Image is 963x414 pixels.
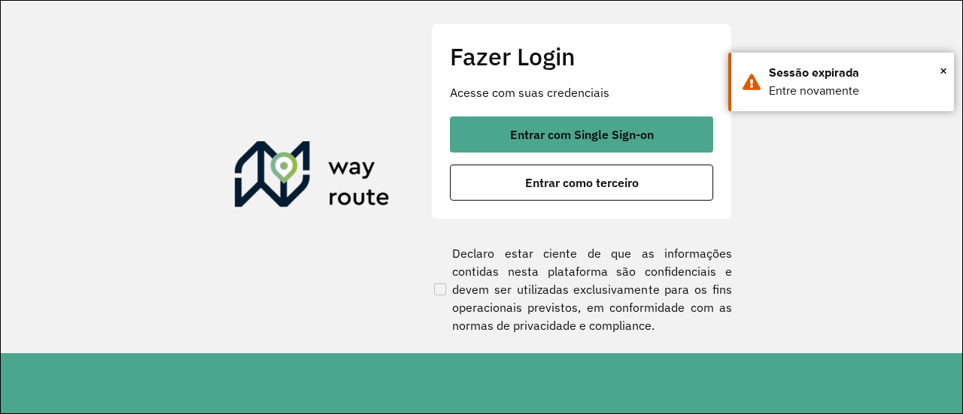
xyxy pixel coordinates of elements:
span: × [940,59,947,82]
img: Roteirizador AmbevTech [235,141,390,213]
button: button [450,165,713,201]
div: Entre novamente [769,82,943,100]
label: Declaro estar ciente de que as informações contidas nesta plataforma são confidenciais e devem se... [431,244,732,334]
div: Sessão expirada [769,64,943,82]
p: Acesse com suas credenciais [450,83,713,101]
button: Close [940,59,947,82]
button: button [450,116,713,153]
h2: Fazer Login [450,42,713,71]
span: Entrar como terceiro [525,177,639,189]
span: Entrar com Single Sign-on [510,128,654,141]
